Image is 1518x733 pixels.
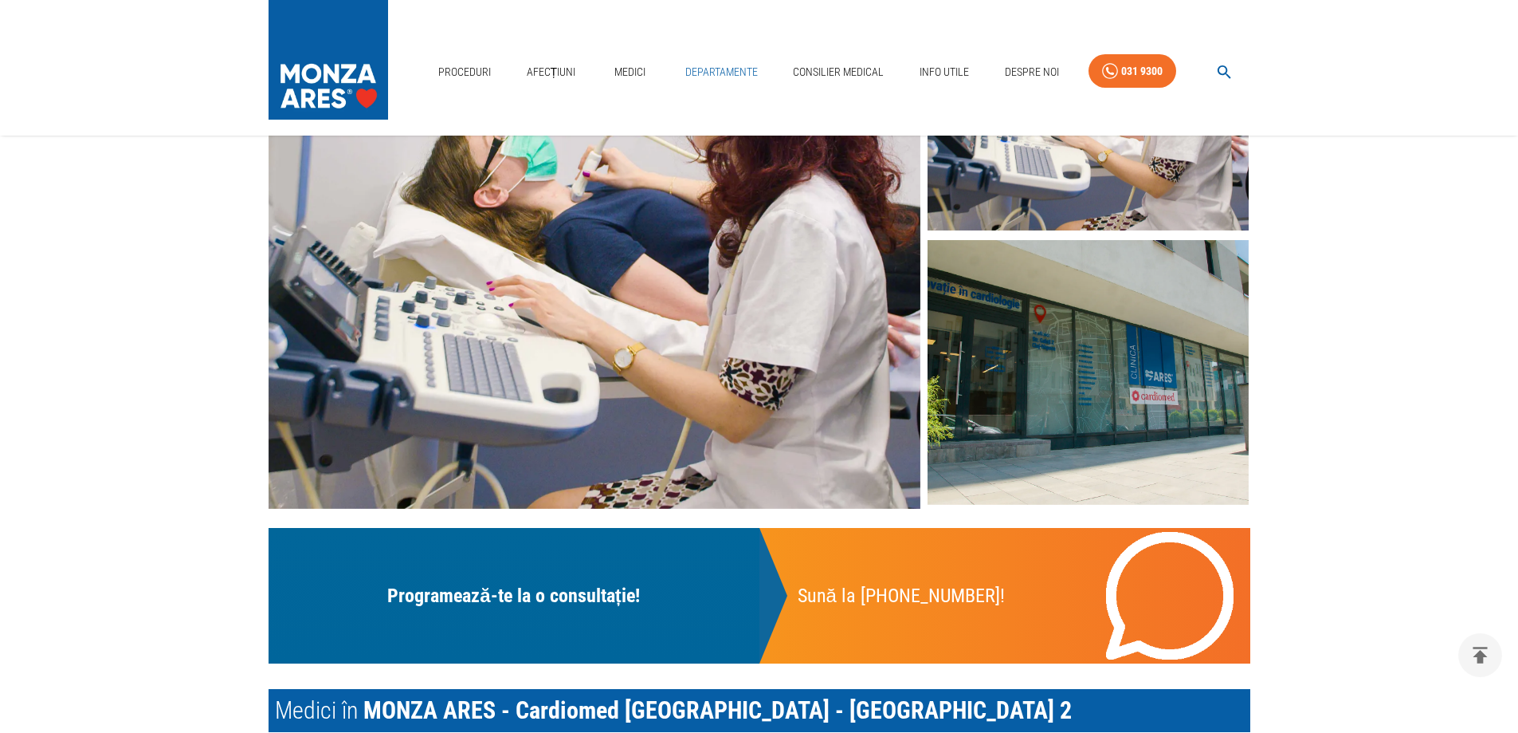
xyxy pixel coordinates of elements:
[679,56,764,89] a: Departamente
[363,696,1072,724] span: MONZA ARES - Cardiomed [GEOGRAPHIC_DATA] - [GEOGRAPHIC_DATA] 2
[387,581,639,610] p: Programează-te la o consultație!
[269,528,1250,664] a: Programează-te la o consultație!Sună la [PHONE_NUMBER]!
[998,56,1065,89] a: Despre Noi
[913,56,975,89] a: Info Utile
[432,56,497,89] a: Proceduri
[1121,61,1163,81] div: 031 9300
[1088,54,1176,89] a: 031 9300
[520,56,582,89] a: Afecțiuni
[798,585,1005,607] strong: Sună la [PHONE_NUMBER]!
[605,56,656,89] a: Medici
[786,56,890,89] a: Consilier Medical
[1458,633,1502,677] button: delete
[269,689,1250,732] h2: Medici în
[928,240,1249,506] img: Locatie Cardiomed Cluj Napoca din strada Galati nr 2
